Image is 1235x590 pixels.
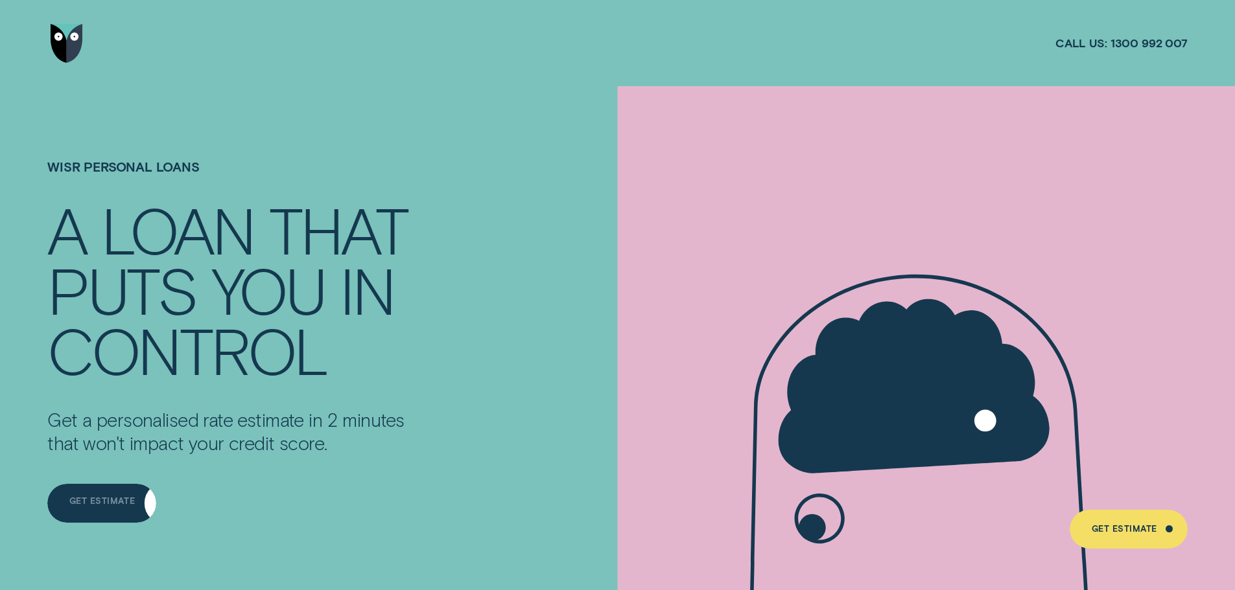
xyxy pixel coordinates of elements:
h4: A LOAN THAT PUTS YOU IN CONTROL [47,199,422,380]
h1: Wisr Personal Loans [47,159,422,199]
div: IN [340,259,394,319]
div: Get Estimate [69,495,135,503]
span: Call us: [1055,36,1107,51]
img: Wisr [51,24,83,63]
div: LOAN [101,199,253,259]
a: Call us:1300 992 007 [1055,36,1188,51]
a: Get Estimate [47,484,156,523]
div: THAT [269,199,407,259]
div: A [47,199,86,259]
p: Get a personalised rate estimate in 2 minutes that won't impact your credit score. [47,408,422,455]
div: YOU [211,259,325,319]
div: CONTROL [47,319,327,380]
div: PUTS [47,259,196,319]
span: 1300 992 007 [1111,36,1188,51]
a: Get Estimate [1070,510,1187,549]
